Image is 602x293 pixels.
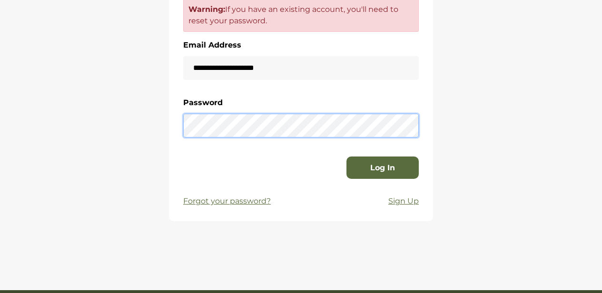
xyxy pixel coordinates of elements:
a: Forgot your password? [183,195,271,207]
a: Sign Up [388,195,419,207]
label: Email Address [183,39,241,51]
strong: Warning: [188,5,225,14]
label: Password [183,97,223,109]
button: Log In [346,156,419,179]
p: If you have an existing account, you'll need to reset your password. [188,4,414,27]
